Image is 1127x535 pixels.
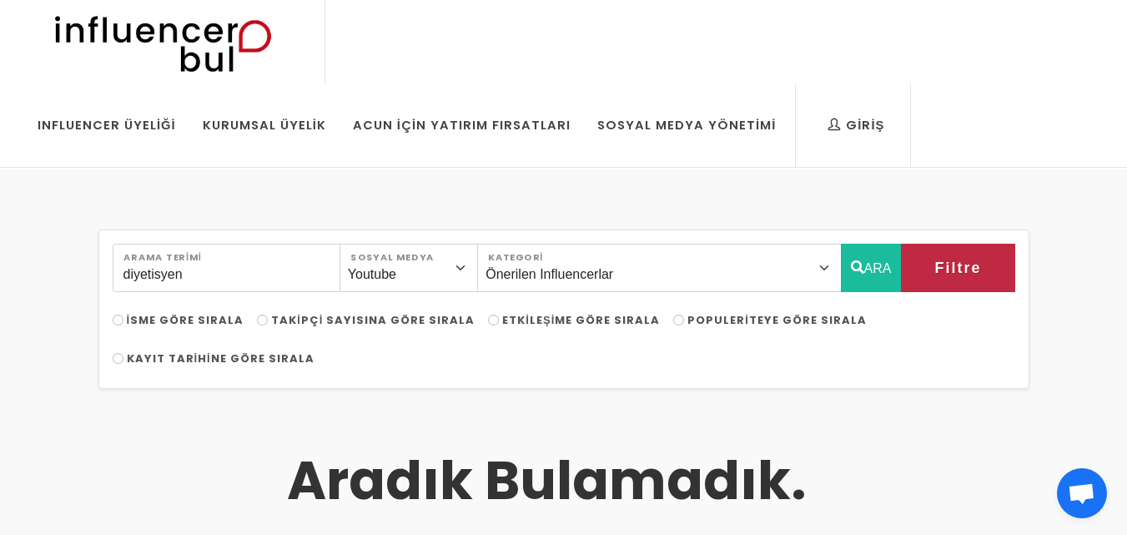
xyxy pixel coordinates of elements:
[190,83,339,167] a: Kurumsal Üyelik
[673,315,684,326] input: Populeriteye Göre Sırala
[353,116,571,134] div: Acun İçin Yatırım Fırsatları
[113,353,123,364] input: Kayıt Tarihine Göre Sırala
[1057,468,1107,518] div: Açık sohbet
[828,116,884,134] div: Giriş
[502,312,660,328] span: Etkileşime Göre Sırala
[113,244,340,292] input: Search..
[488,315,499,326] input: Etkileşime Göre Sırala
[257,315,268,326] input: Takipçi Sayısına Göre Sırala
[687,312,867,328] span: Populeriteye Göre Sırala
[127,312,244,328] span: İsme Göre Sırala
[585,83,788,167] a: Sosyal Medya Yönetimi
[340,83,583,167] a: Acun İçin Yatırım Fırsatları
[287,449,853,513] h3: Aradık Bulamadık.
[113,315,123,326] input: İsme Göre Sırala
[841,244,902,292] button: ARA
[901,244,1014,292] button: Filtre
[38,116,176,134] div: Influencer Üyeliği
[271,312,475,328] span: Takipçi Sayısına Göre Sırala
[934,254,981,282] span: Filtre
[597,116,776,134] div: Sosyal Medya Yönetimi
[203,116,326,134] div: Kurumsal Üyelik
[127,351,314,366] span: Kayıt Tarihine Göre Sırala
[815,83,897,167] a: Giriş
[25,83,189,167] a: Influencer Üyeliği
